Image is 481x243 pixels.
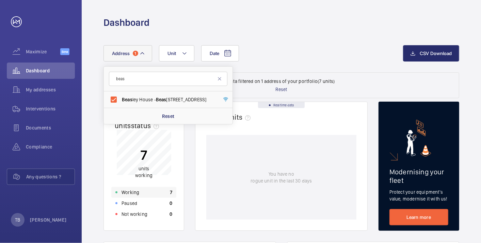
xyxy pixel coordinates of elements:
[167,51,176,56] span: Unit
[170,211,172,218] p: 0
[26,48,60,55] span: Maximize
[135,166,153,179] p: units
[156,97,166,102] span: Beas
[420,51,452,56] span: CSV Download
[122,211,147,218] p: Not working
[103,16,149,29] h1: Dashboard
[210,51,220,56] span: Date
[389,168,448,185] h2: Modernising your fleet
[26,67,75,74] span: Dashboard
[15,216,20,223] p: TB
[226,113,254,121] span: units
[112,51,130,56] span: Address
[26,143,75,150] span: Compliance
[26,86,75,93] span: My addresses
[26,105,75,112] span: Interventions
[60,48,69,55] span: Beta
[201,45,239,62] button: Date
[109,72,227,86] input: Search by address
[30,216,67,223] p: [PERSON_NAME]
[258,102,305,108] div: Real time data
[389,209,448,225] a: Learn more
[228,78,335,85] p: Data filtered on 1 address of your portfolio (7 units)
[389,189,448,202] p: Protect your equipment's value, modernise it with us!
[170,189,172,196] p: 7
[26,173,75,180] span: Any questions ?
[406,120,431,157] img: marketing-card.svg
[131,121,162,130] span: status
[103,45,152,62] button: Address1
[251,171,312,184] p: You have no rogue unit in the last 30 days
[170,200,172,207] p: 0
[122,96,215,103] span: ley House - [STREET_ADDRESS]
[135,173,153,178] span: working
[26,124,75,131] span: Documents
[133,51,138,56] span: 1
[122,200,137,207] p: Paused
[135,147,153,164] p: 7
[122,189,139,196] p: Working
[122,97,132,102] span: Beas
[276,86,287,93] p: Reset
[403,45,459,62] button: CSV Download
[162,113,175,120] p: Reset
[159,45,194,62] button: Unit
